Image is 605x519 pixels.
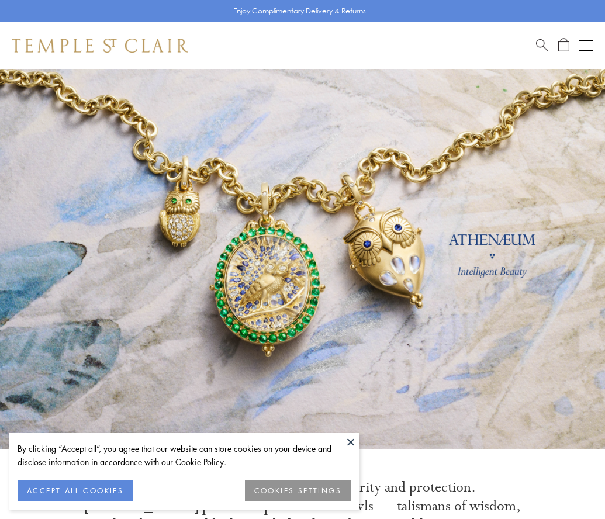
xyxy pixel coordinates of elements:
[18,442,351,469] div: By clicking “Accept all”, you agree that our website can store cookies on your device and disclos...
[558,38,569,53] a: Open Shopping Bag
[579,39,593,53] button: Open navigation
[18,480,133,501] button: ACCEPT ALL COOKIES
[245,480,351,501] button: COOKIES SETTINGS
[233,5,366,17] p: Enjoy Complimentary Delivery & Returns
[536,38,548,53] a: Search
[12,39,188,53] img: Temple St. Clair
